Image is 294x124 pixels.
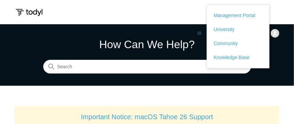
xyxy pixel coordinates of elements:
a: University [214,26,262,33]
a: Important Notice: macOS Tahoe 26 Support [81,113,213,121]
input: Search [43,60,251,74]
a: Community [214,40,262,47]
a: Knowledge Base [214,54,262,61]
img: Todyl Support Center Help Center home page [15,6,44,19]
button: Toggle navigation menu [197,30,202,36]
a: Management Portal [214,12,262,19]
h1: How Can We Help? [43,36,251,53]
